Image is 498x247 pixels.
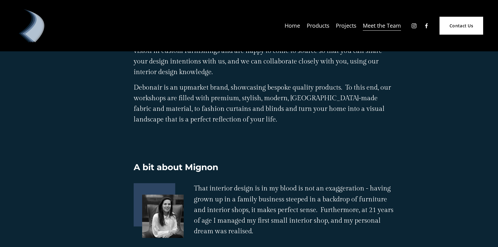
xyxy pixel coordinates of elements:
p: Based in the eastern suburbs of [GEOGRAPHIC_DATA], we offer our expertise and vision in custom fu... [134,35,394,77]
a: Projects [336,20,356,31]
span: Products [307,21,329,30]
a: Meet the Team [363,20,401,31]
a: folder dropdown [307,20,329,31]
img: Debonair | Curtains, Blinds, Shutters &amp; Awnings [15,9,48,43]
a: Instagram [411,23,417,29]
a: Home [285,20,300,31]
p: That interior design is in my blood is not an exaggeration - having grown up in a family business... [194,183,395,236]
h4: A bit about Mignon [134,161,394,173]
p: Debonair is an upmarket brand, showcasing bespoke quality products. To this end, our workshops ar... [134,82,394,125]
a: Facebook [423,23,429,29]
a: Contact Us [440,17,483,34]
